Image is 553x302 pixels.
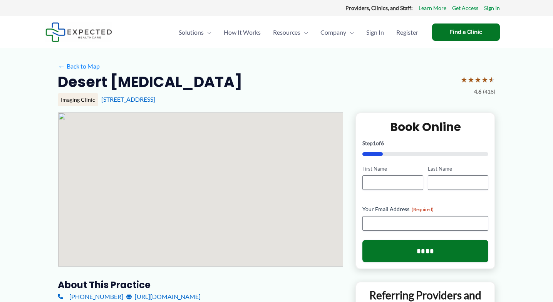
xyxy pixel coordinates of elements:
[396,19,418,46] span: Register
[474,72,481,87] span: ★
[373,140,376,146] span: 1
[179,19,204,46] span: Solutions
[58,279,343,291] h3: About this practice
[224,19,261,46] span: How It Works
[362,165,423,173] label: First Name
[58,62,65,70] span: ←
[483,87,495,97] span: (418)
[300,19,308,46] span: Menu Toggle
[362,205,488,213] label: Your Email Address
[267,19,314,46] a: ResourcesMenu Toggle
[474,87,481,97] span: 4.6
[173,19,218,46] a: SolutionsMenu Toggle
[362,141,488,146] p: Step of
[381,140,384,146] span: 6
[45,22,112,42] img: Expected Healthcare Logo - side, dark font, small
[488,72,495,87] span: ★
[320,19,346,46] span: Company
[452,3,478,13] a: Get Access
[461,72,468,87] span: ★
[314,19,360,46] a: CompanyMenu Toggle
[428,165,488,173] label: Last Name
[58,72,242,91] h2: Desert [MEDICAL_DATA]
[484,3,500,13] a: Sign In
[419,3,446,13] a: Learn More
[481,72,488,87] span: ★
[366,19,384,46] span: Sign In
[58,60,100,72] a: ←Back to Map
[362,119,488,134] h2: Book Online
[218,19,267,46] a: How It Works
[360,19,390,46] a: Sign In
[412,206,434,212] span: (Required)
[101,96,155,103] a: [STREET_ADDRESS]
[58,93,98,106] div: Imaging Clinic
[432,23,500,41] a: Find a Clinic
[273,19,300,46] span: Resources
[390,19,424,46] a: Register
[204,19,211,46] span: Menu Toggle
[173,19,424,46] nav: Primary Site Navigation
[345,5,413,11] strong: Providers, Clinics, and Staff:
[346,19,354,46] span: Menu Toggle
[468,72,474,87] span: ★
